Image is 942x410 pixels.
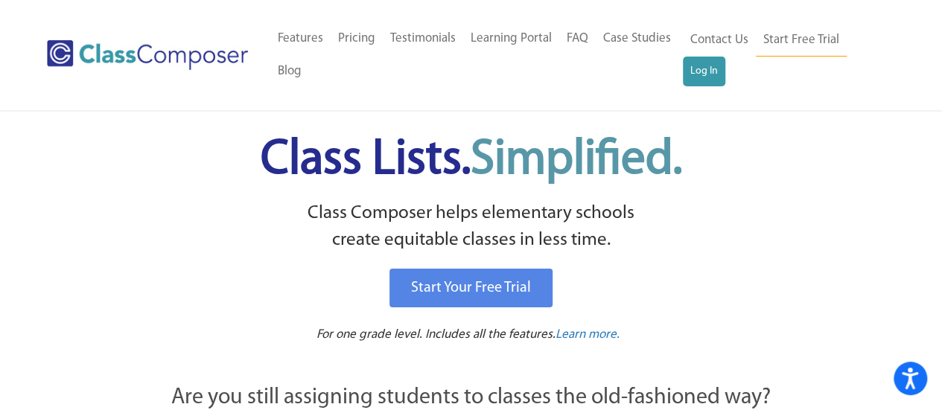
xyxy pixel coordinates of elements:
a: Learning Portal [463,22,559,55]
a: Pricing [331,22,383,55]
a: Testimonials [383,22,463,55]
a: FAQ [559,22,596,55]
a: Start Free Trial [756,24,847,57]
p: Class Composer helps elementary schools create equitable classes in less time. [89,200,853,254]
img: Class Composer [47,40,248,70]
span: Start Your Free Trial [411,281,531,295]
span: Simplified. [471,136,682,185]
a: Log In [683,57,725,86]
nav: Header Menu [683,24,884,86]
a: Case Studies [596,22,678,55]
nav: Header Menu [270,22,683,88]
a: Features [270,22,331,55]
a: Learn more. [556,326,620,345]
a: Blog [270,55,309,88]
span: Learn more. [556,328,620,341]
span: Class Lists. [261,136,682,185]
span: For one grade level. Includes all the features. [316,328,556,341]
a: Contact Us [683,24,756,57]
a: Start Your Free Trial [389,269,553,307]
